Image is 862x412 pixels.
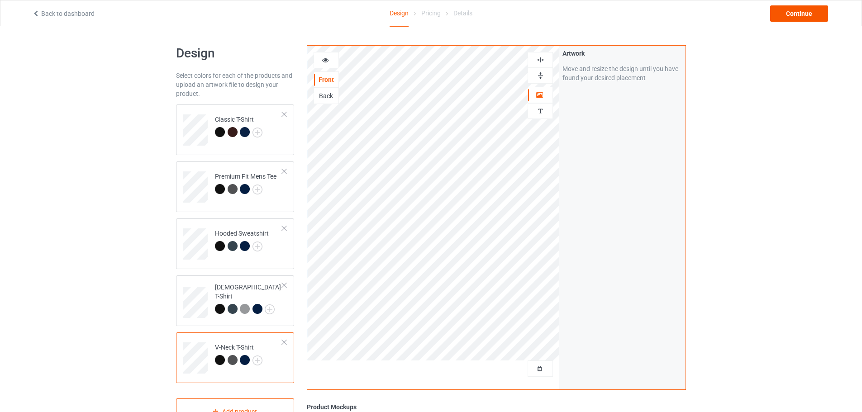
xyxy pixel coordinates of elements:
img: svg%3E%0A [536,107,545,115]
img: svg+xml;base64,PD94bWwgdmVyc2lvbj0iMS4wIiBlbmNvZGluZz0iVVRGLTgiPz4KPHN2ZyB3aWR0aD0iMjJweCIgaGVpZ2... [252,355,262,365]
img: svg%3E%0A [536,56,545,64]
div: Hooded Sweatshirt [215,229,269,251]
div: Hooded Sweatshirt [176,218,294,269]
img: svg%3E%0A [536,71,545,80]
div: V-Neck T-Shirt [176,332,294,383]
div: Move and resize the design until you have found your desired placement [562,64,682,82]
div: [DEMOGRAPHIC_DATA] T-Shirt [176,275,294,326]
div: Front [314,75,338,84]
div: Continue [770,5,828,22]
div: Pricing [421,0,441,26]
div: Premium Fit Mens Tee [176,161,294,212]
div: Back [314,91,338,100]
img: svg+xml;base64,PD94bWwgdmVyc2lvbj0iMS4wIiBlbmNvZGluZz0iVVRGLTgiPz4KPHN2ZyB3aWR0aD0iMjJweCIgaGVpZ2... [252,185,262,194]
div: Select colors for each of the products and upload an artwork file to design your product. [176,71,294,98]
div: Details [453,0,472,26]
div: Premium Fit Mens Tee [215,172,276,194]
img: svg+xml;base64,PD94bWwgdmVyc2lvbj0iMS4wIiBlbmNvZGluZz0iVVRGLTgiPz4KPHN2ZyB3aWR0aD0iMjJweCIgaGVpZ2... [252,128,262,137]
div: Product Mockups [307,403,686,412]
div: Design [390,0,409,27]
div: Classic T-Shirt [215,115,262,137]
h1: Design [176,45,294,62]
a: Back to dashboard [32,10,95,17]
div: Classic T-Shirt [176,104,294,155]
img: svg+xml;base64,PD94bWwgdmVyc2lvbj0iMS4wIiBlbmNvZGluZz0iVVRGLTgiPz4KPHN2ZyB3aWR0aD0iMjJweCIgaGVpZ2... [265,304,275,314]
div: V-Neck T-Shirt [215,343,262,365]
div: [DEMOGRAPHIC_DATA] T-Shirt [215,283,282,313]
img: svg+xml;base64,PD94bWwgdmVyc2lvbj0iMS4wIiBlbmNvZGluZz0iVVRGLTgiPz4KPHN2ZyB3aWR0aD0iMjJweCIgaGVpZ2... [252,242,262,251]
div: Artwork [562,49,682,58]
